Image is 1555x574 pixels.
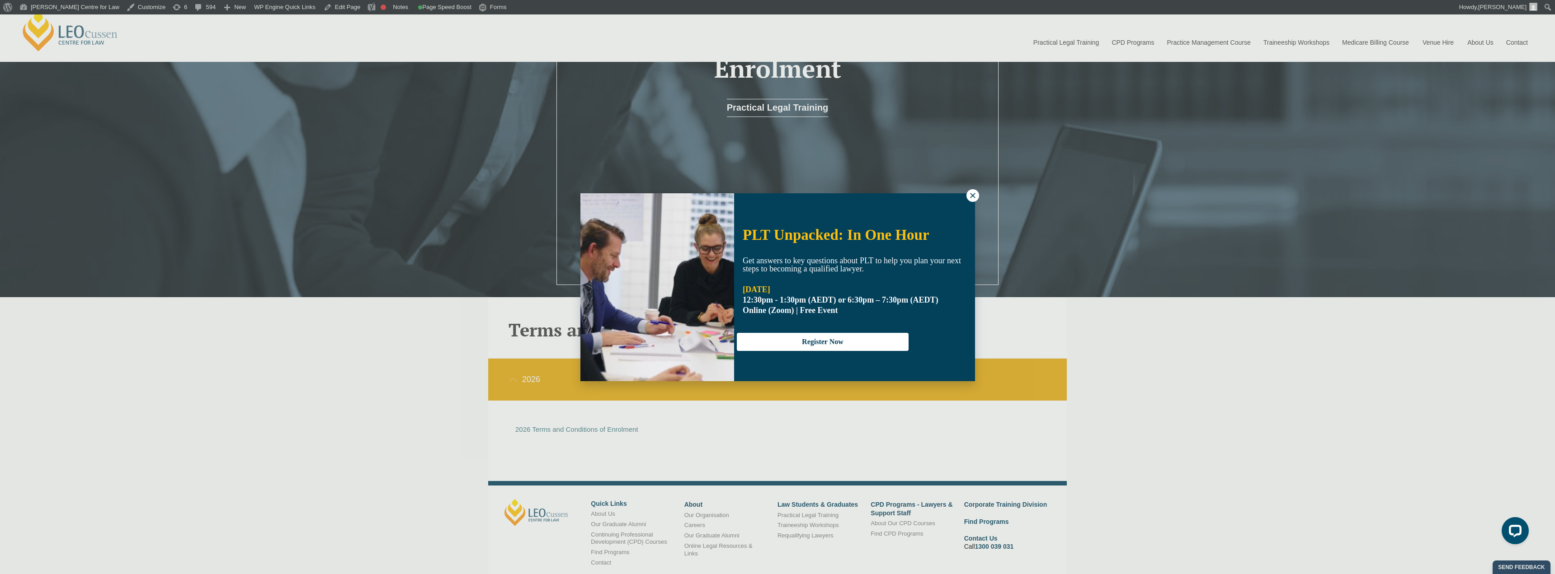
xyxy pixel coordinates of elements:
[743,256,961,273] span: Get answers to key questions about PLT to help you plan your next steps to becoming a qualified l...
[737,333,909,351] button: Register Now
[743,306,838,315] span: Online (Zoom) | Free Event
[580,193,734,381] img: Woman in yellow blouse holding folders looking to the right and smiling
[1494,513,1532,551] iframe: LiveChat chat widget
[743,295,938,304] strong: 12:30pm - 1:30pm (AEDT) or 6:30pm – 7:30pm (AEDT)
[743,285,770,294] strong: [DATE]
[743,227,929,243] span: PLT Unpacked: In One Hour
[966,189,979,202] button: Close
